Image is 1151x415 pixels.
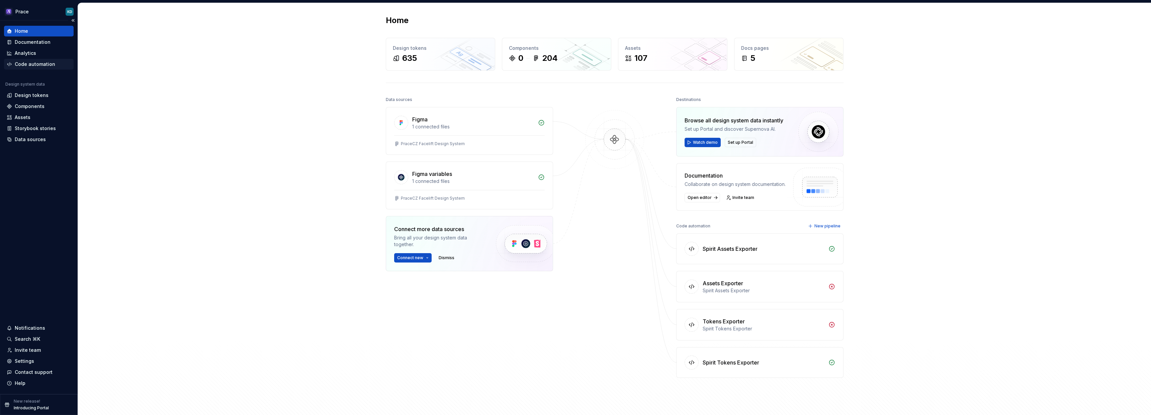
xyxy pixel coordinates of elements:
div: Collaborate on design system documentation. [685,181,786,188]
div: Assets [625,45,720,51]
div: KD [67,9,72,14]
button: New pipeline [806,221,844,231]
div: PraceCZ Facelift Design System [401,141,465,146]
div: Contact support [15,369,53,376]
a: Analytics [4,48,74,59]
div: Assets Exporter [703,279,743,287]
a: Open editor [685,193,720,202]
a: Data sources [4,134,74,145]
button: Search ⌘K [4,334,74,344]
button: Contact support [4,367,74,378]
button: Set up Portal [725,138,756,147]
div: 0 [518,53,523,64]
div: Spirit Tokens Exporter [703,325,824,332]
div: Destinations [676,95,701,104]
div: Figma [412,115,428,123]
div: Spirit Assets Exporter [703,287,824,294]
a: Assets [4,112,74,123]
span: Open editor [688,195,712,200]
div: Help [15,380,25,387]
span: Invite team [732,195,754,200]
div: Tokens Exporter [703,317,745,325]
div: Code automation [676,221,710,231]
div: Storybook stories [15,125,56,132]
div: Analytics [15,50,36,57]
button: Notifications [4,323,74,333]
div: Set up Portal and discover Supernova AI. [685,126,783,132]
span: Connect new [397,255,423,261]
div: Components [15,103,45,110]
div: Figma variables [412,170,452,178]
a: Components [4,101,74,112]
p: New release! [14,399,40,404]
div: Assets [15,114,30,121]
a: Assets107 [618,38,727,71]
span: Watch demo [693,140,718,145]
div: Docs pages [741,45,836,51]
a: Design tokens635 [386,38,495,71]
a: Documentation [4,37,74,47]
div: Connect more data sources [394,225,484,233]
a: Design tokens [4,90,74,101]
span: Set up Portal [728,140,753,145]
span: New pipeline [814,223,840,229]
a: Home [4,26,74,36]
div: Code automation [15,61,55,68]
div: Home [15,28,28,34]
div: Notifications [15,325,45,331]
div: Spirit Assets Exporter [703,245,758,253]
button: Collapse sidebar [68,16,78,25]
div: PraceCZ Facelift Design System [401,196,465,201]
a: Code automation [4,59,74,70]
a: Docs pages5 [734,38,844,71]
h2: Home [386,15,409,26]
div: Prace [15,8,29,15]
div: 5 [750,53,755,64]
button: Dismiss [436,253,457,263]
div: 1 connected files [412,123,534,130]
button: PraceKD [1,4,76,19]
button: Connect new [394,253,432,263]
div: Spirit Tokens Exporter [703,358,759,367]
div: Settings [15,358,34,365]
div: Data sources [386,95,412,104]
div: Data sources [15,136,46,143]
div: 107 [634,53,647,64]
a: Storybook stories [4,123,74,134]
div: Design tokens [15,92,49,99]
div: Design system data [5,82,45,87]
img: 63932fde-23f0-455f-9474-7c6a8a4930cd.png [5,8,13,16]
a: Settings [4,356,74,367]
a: Invite team [4,345,74,355]
a: Figma variables1 connected filesPraceCZ Facelift Design System [386,162,553,209]
div: 635 [402,53,417,64]
div: Bring all your design system data together. [394,234,484,248]
div: 1 connected files [412,178,534,185]
a: Invite team [724,193,757,202]
span: Dismiss [439,255,454,261]
button: Help [4,378,74,389]
div: 204 [542,53,558,64]
div: Design tokens [393,45,488,51]
div: Search ⌘K [15,336,40,342]
div: Invite team [15,347,41,353]
div: Documentation [685,172,786,180]
p: Introducing Portal [14,405,49,411]
div: Browse all design system data instantly [685,116,783,124]
div: Components [509,45,604,51]
div: Documentation [15,39,51,45]
button: Watch demo [685,138,721,147]
a: Figma1 connected filesPraceCZ Facelift Design System [386,107,553,155]
a: Components0204 [502,38,611,71]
